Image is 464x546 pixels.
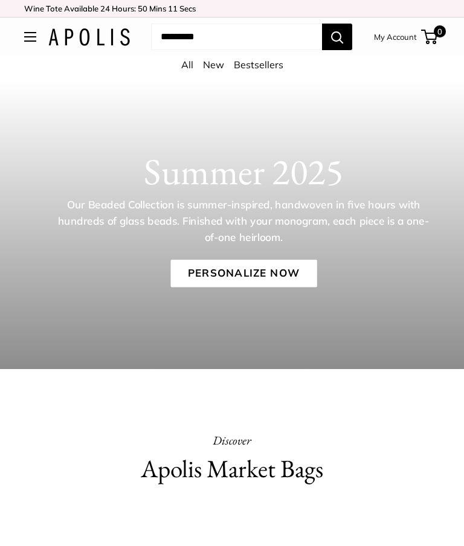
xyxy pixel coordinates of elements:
span: 50 [138,4,147,13]
p: Our Beaded Collection is summer-inspired, handwoven in five hours with hundreds of glass beads. F... [57,198,430,246]
p: Discover [24,429,440,451]
img: Apolis [48,28,130,46]
a: Bestsellers [234,59,283,71]
span: Mins [149,4,166,13]
input: Search... [151,24,322,50]
a: All [181,59,193,71]
button: Search [322,24,352,50]
a: My Account [374,30,417,44]
span: 0 [434,25,446,37]
a: 0 [422,30,437,44]
h2: Apolis Market Bags [24,451,440,487]
button: Open menu [24,32,36,42]
span: 11 [168,4,178,13]
a: New [203,59,224,71]
a: Personalize Now [170,260,317,287]
span: Secs [179,4,196,13]
h1: Summer 2025 [46,150,441,193]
